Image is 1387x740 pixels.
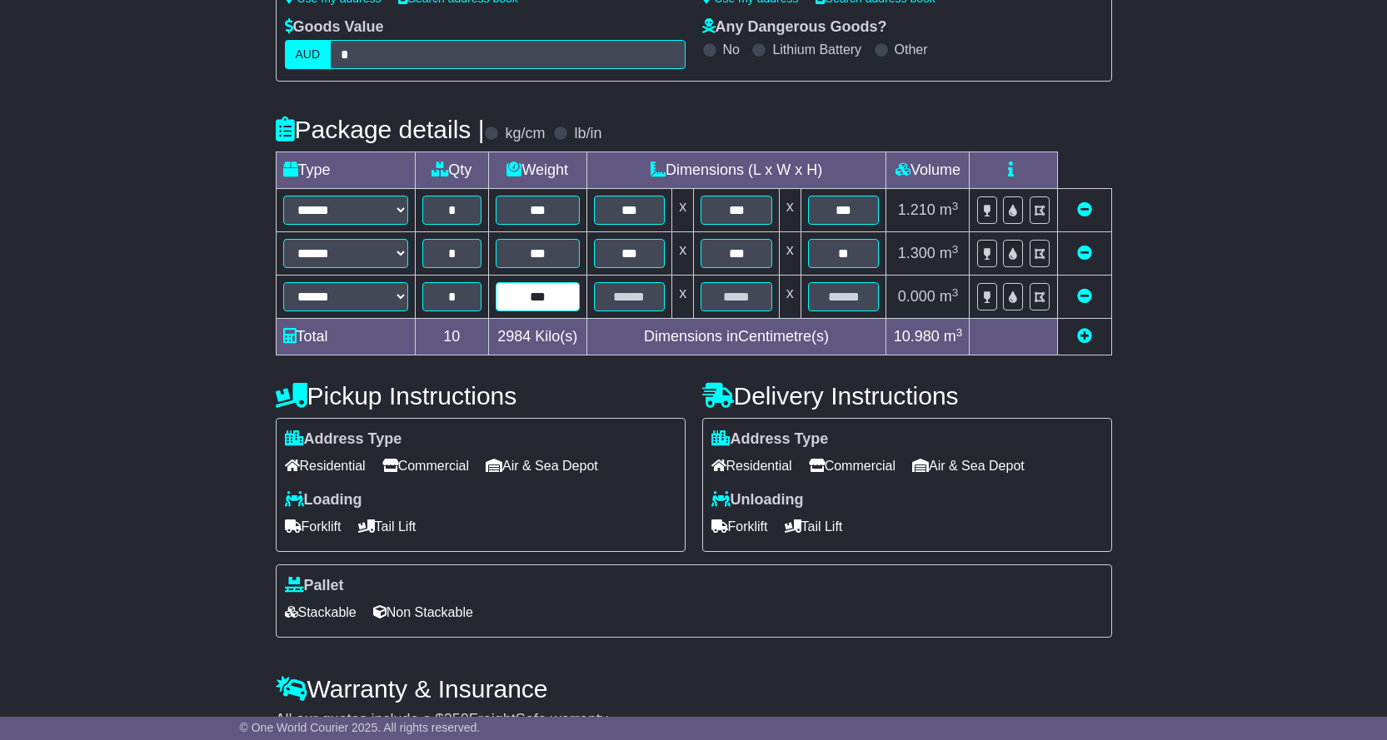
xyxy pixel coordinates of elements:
[285,577,344,595] label: Pallet
[276,675,1112,703] h4: Warranty & Insurance
[373,599,473,625] span: Non Stackable
[240,721,481,734] span: © One World Courier 2025. All rights reserved.
[944,328,963,345] span: m
[711,491,804,509] label: Unloading
[672,232,694,276] td: x
[779,189,801,232] td: x
[952,286,959,299] sup: 3
[1077,288,1092,305] a: Remove this item
[488,152,586,189] td: Weight
[276,116,485,143] h4: Package details |
[1077,201,1092,218] a: Remove this item
[276,711,1112,729] div: All our quotes include a $ FreightSafe warranty.
[586,319,886,355] td: Dimensions in Centimetre(s)
[898,288,935,305] span: 0.000
[276,319,415,355] td: Total
[940,201,959,218] span: m
[276,152,415,189] td: Type
[711,430,829,449] label: Address Type
[886,152,970,189] td: Volume
[952,243,959,256] sup: 3
[895,42,928,57] label: Other
[898,201,935,218] span: 1.210
[415,152,488,189] td: Qty
[276,382,686,410] h4: Pickup Instructions
[444,711,469,728] span: 250
[711,514,768,539] span: Forklift
[940,288,959,305] span: m
[285,599,357,625] span: Stackable
[940,245,959,261] span: m
[1077,328,1092,345] a: Add new item
[672,189,694,232] td: x
[672,276,694,319] td: x
[809,453,896,479] span: Commercial
[779,232,801,276] td: x
[285,453,366,479] span: Residential
[1077,245,1092,261] a: Remove this item
[285,491,362,509] label: Loading
[894,328,940,345] span: 10.980
[702,382,1112,410] h4: Delivery Instructions
[711,453,792,479] span: Residential
[285,40,332,69] label: AUD
[415,319,488,355] td: 10
[574,125,601,143] label: lb/in
[486,453,598,479] span: Air & Sea Depot
[488,319,586,355] td: Kilo(s)
[956,326,963,339] sup: 3
[382,453,469,479] span: Commercial
[285,430,402,449] label: Address Type
[723,42,740,57] label: No
[779,276,801,319] td: x
[772,42,861,57] label: Lithium Battery
[898,245,935,261] span: 1.300
[505,125,545,143] label: kg/cm
[358,514,417,539] span: Tail Lift
[912,453,1025,479] span: Air & Sea Depot
[497,328,531,345] span: 2984
[785,514,843,539] span: Tail Lift
[702,18,887,37] label: Any Dangerous Goods?
[285,18,384,37] label: Goods Value
[952,200,959,212] sup: 3
[285,514,342,539] span: Forklift
[586,152,886,189] td: Dimensions (L x W x H)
